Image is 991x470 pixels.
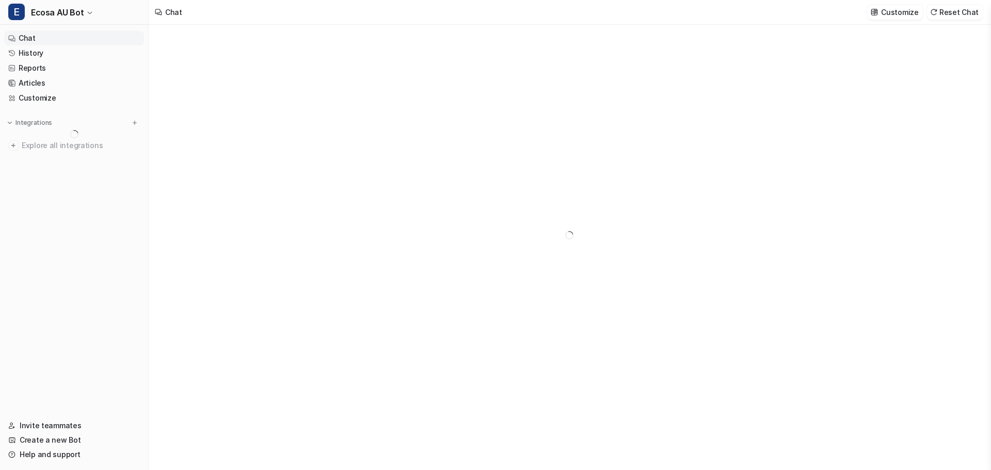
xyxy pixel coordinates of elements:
[4,61,144,75] a: Reports
[881,7,918,18] p: Customize
[930,8,937,16] img: reset
[4,46,144,60] a: History
[4,433,144,447] a: Create a new Bot
[8,140,19,151] img: explore all integrations
[4,418,144,433] a: Invite teammates
[31,5,84,20] span: Ecosa AU Bot
[4,76,144,90] a: Articles
[868,5,922,20] button: Customize
[4,31,144,45] a: Chat
[4,138,144,153] a: Explore all integrations
[22,137,140,154] span: Explore all integrations
[15,119,52,127] p: Integrations
[165,7,182,18] div: Chat
[4,447,144,462] a: Help and support
[4,118,55,128] button: Integrations
[4,91,144,105] a: Customize
[8,4,25,20] span: E
[131,119,138,126] img: menu_add.svg
[871,8,878,16] img: customize
[927,5,983,20] button: Reset Chat
[6,119,13,126] img: expand menu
